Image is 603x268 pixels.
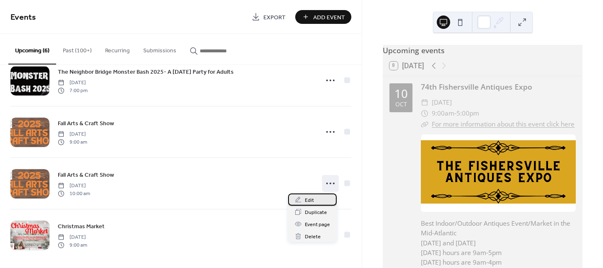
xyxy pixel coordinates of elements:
div: ​ [421,119,428,130]
span: Fall Arts & Craft Show [58,171,114,180]
span: 7:00 pm [58,87,88,94]
span: 9:00 am [58,138,87,146]
span: [DATE] [58,234,87,241]
a: Christmas Market [58,222,105,231]
div: Upcoming events [383,45,582,56]
button: Add Event [295,10,351,24]
a: For more information about this event click here [432,120,575,129]
span: [DATE] [432,97,452,108]
span: 9:00 am [58,241,87,249]
span: Duplicate [305,208,327,217]
span: [DATE] [58,182,90,190]
span: Event page [305,220,330,229]
span: The Neighbor Bridge Monster Bash 2025- A [DATE] Party for Adults [58,68,234,77]
div: ​ [421,97,428,108]
span: 5:00pm [456,108,479,119]
span: - [454,108,456,119]
a: 74th Fishersville Antiques Expo [421,82,532,92]
a: Fall Arts & Craft Show [58,119,114,128]
a: The Neighbor Bridge Monster Bash 2025- A [DATE] Party for Adults [58,67,234,77]
span: [DATE] [58,131,87,138]
span: Add Event [313,13,345,22]
span: 10:00 am [58,190,90,197]
span: Edit [305,196,314,205]
span: [DATE] [58,79,88,87]
div: 10 [394,88,408,100]
span: Events [10,9,36,26]
div: ​ [421,108,428,119]
span: 9:00am [432,108,454,119]
button: Past (100+) [56,34,98,64]
div: Oct [395,101,407,107]
a: Export [245,10,292,24]
a: Fall Arts & Craft Show [58,170,114,180]
button: Recurring [98,34,137,64]
button: Upcoming (6) [8,34,56,64]
span: Delete [305,232,321,241]
span: Export [263,13,286,22]
button: Submissions [137,34,183,64]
